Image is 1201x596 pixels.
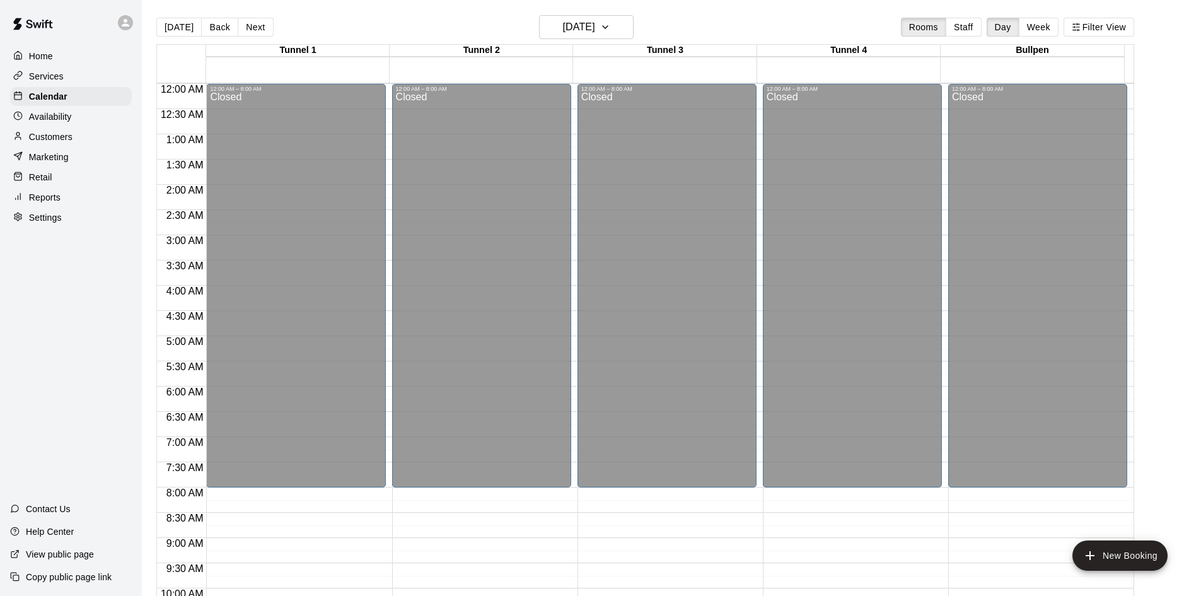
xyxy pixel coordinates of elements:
[26,571,112,583] p: Copy public page link
[29,191,61,204] p: Reports
[163,160,207,170] span: 1:30 AM
[210,86,381,92] div: 12:00 AM – 8:00 AM
[948,84,1127,488] div: 12:00 AM – 8:00 AM: Closed
[941,45,1124,57] div: Bullpen
[163,235,207,246] span: 3:00 AM
[29,131,73,143] p: Customers
[10,127,132,146] a: Customers
[1019,18,1059,37] button: Week
[163,260,207,271] span: 3:30 AM
[10,168,132,187] a: Retail
[763,84,942,488] div: 12:00 AM – 8:00 AM: Closed
[1064,18,1134,37] button: Filter View
[163,387,207,397] span: 6:00 AM
[390,45,573,57] div: Tunnel 2
[29,171,52,184] p: Retail
[29,110,72,123] p: Availability
[539,15,634,39] button: [DATE]
[577,84,757,488] div: 12:00 AM – 8:00 AM: Closed
[987,18,1019,37] button: Day
[952,92,1123,492] div: Closed
[238,18,273,37] button: Next
[26,525,74,538] p: Help Center
[767,86,938,92] div: 12:00 AM – 8:00 AM
[901,18,946,37] button: Rooms
[757,45,941,57] div: Tunnel 4
[210,92,381,492] div: Closed
[10,67,132,86] a: Services
[163,412,207,423] span: 6:30 AM
[396,86,567,92] div: 12:00 AM – 8:00 AM
[163,488,207,498] span: 8:00 AM
[952,86,1123,92] div: 12:00 AM – 8:00 AM
[10,47,132,66] a: Home
[163,185,207,196] span: 2:00 AM
[158,109,207,120] span: 12:30 AM
[206,84,385,488] div: 12:00 AM – 8:00 AM: Closed
[946,18,982,37] button: Staff
[163,286,207,296] span: 4:00 AM
[392,84,571,488] div: 12:00 AM – 8:00 AM: Closed
[581,86,753,92] div: 12:00 AM – 8:00 AM
[396,92,567,492] div: Closed
[29,50,53,62] p: Home
[29,70,64,83] p: Services
[26,503,71,515] p: Contact Us
[158,84,207,95] span: 12:00 AM
[163,462,207,473] span: 7:30 AM
[10,107,132,126] a: Availability
[10,208,132,227] a: Settings
[29,90,67,103] p: Calendar
[163,538,207,549] span: 9:00 AM
[163,311,207,322] span: 4:30 AM
[767,92,938,492] div: Closed
[10,87,132,106] a: Calendar
[581,92,753,492] div: Closed
[163,336,207,347] span: 5:00 AM
[10,148,132,167] a: Marketing
[163,513,207,523] span: 8:30 AM
[163,563,207,574] span: 9:30 AM
[163,437,207,448] span: 7:00 AM
[163,210,207,221] span: 2:30 AM
[573,45,757,57] div: Tunnel 3
[163,134,207,145] span: 1:00 AM
[26,548,94,561] p: View public page
[29,151,69,163] p: Marketing
[156,18,202,37] button: [DATE]
[163,361,207,372] span: 5:30 AM
[29,211,62,224] p: Settings
[1072,540,1168,571] button: add
[563,18,595,36] h6: [DATE]
[206,45,390,57] div: Tunnel 1
[201,18,238,37] button: Back
[10,188,132,207] a: Reports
